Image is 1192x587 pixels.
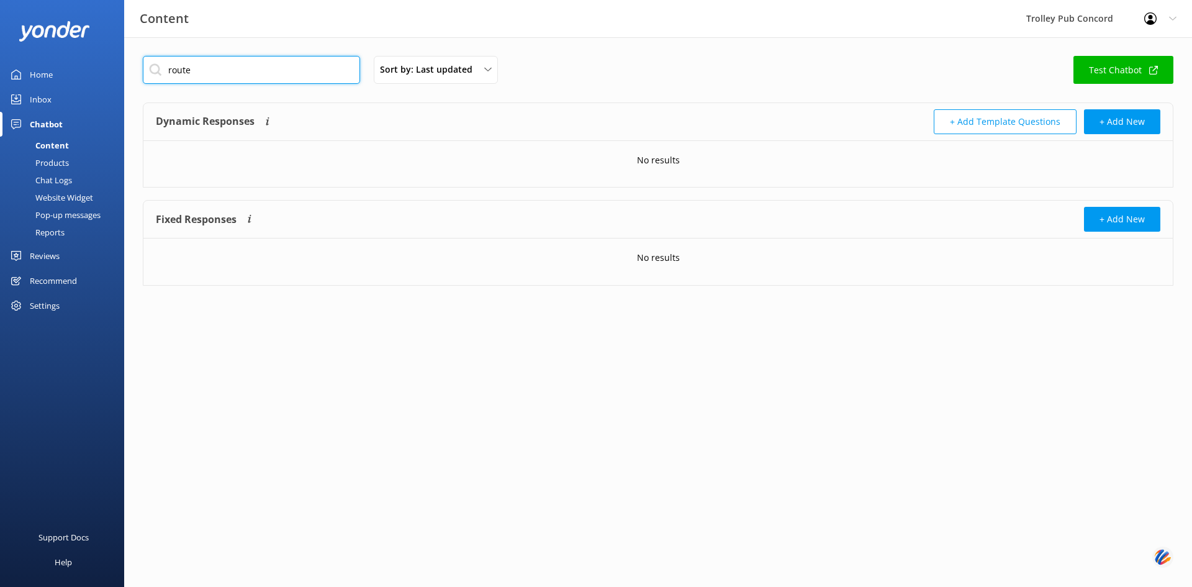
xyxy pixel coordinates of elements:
a: Content [7,137,124,154]
div: Help [55,550,72,575]
div: Settings [30,293,60,318]
a: Test Chatbot [1073,56,1173,84]
div: Chat Logs [7,171,72,189]
a: Products [7,154,124,171]
a: Pop-up messages [7,206,124,224]
a: Reports [7,224,124,241]
div: Reports [7,224,65,241]
img: yonder-white-logo.png [19,21,90,42]
span: Sort by: Last updated [380,63,480,76]
input: Search all Chatbot Content [143,56,360,84]
button: + Add New [1084,207,1160,232]
p: No results [637,153,680,167]
h4: Fixed Responses [156,207,237,232]
h3: Content [140,9,189,29]
div: Support Docs [38,525,89,550]
button: + Add Template Questions [934,109,1077,134]
button: + Add New [1084,109,1160,134]
div: Content [7,137,69,154]
div: Chatbot [30,112,63,137]
img: svg+xml;base64,PHN2ZyB3aWR0aD0iNDQiIGhlaWdodD0iNDQiIHZpZXdCb3g9IjAgMCA0NCA0NCIgZmlsbD0ibm9uZSIgeG... [1152,545,1173,568]
div: Recommend [30,268,77,293]
div: Pop-up messages [7,206,101,224]
div: Website Widget [7,189,93,206]
p: No results [637,251,680,265]
a: Chat Logs [7,171,124,189]
div: Inbox [30,87,52,112]
div: Reviews [30,243,60,268]
div: Home [30,62,53,87]
a: Website Widget [7,189,124,206]
div: Products [7,154,69,171]
h4: Dynamic Responses [156,109,255,134]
